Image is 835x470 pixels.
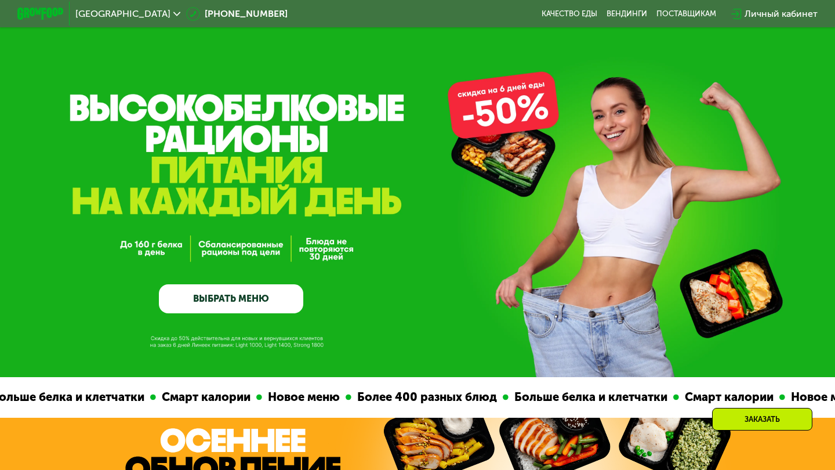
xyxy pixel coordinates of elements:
[714,388,797,406] div: Новое меню
[608,388,708,406] div: Смарт калории
[542,9,597,19] a: Качество еды
[159,284,303,313] a: ВЫБРАТЬ МЕНЮ
[437,388,602,406] div: Больше белка и клетчатки
[607,9,647,19] a: Вендинги
[745,7,818,21] div: Личный кабинет
[656,9,716,19] div: поставщикам
[186,7,288,21] a: [PHONE_NUMBER]
[712,408,812,431] div: Заказать
[191,388,274,406] div: Новое меню
[75,9,170,19] span: [GEOGRAPHIC_DATA]
[85,388,185,406] div: Смарт калории
[280,388,431,406] div: Более 400 разных блюд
